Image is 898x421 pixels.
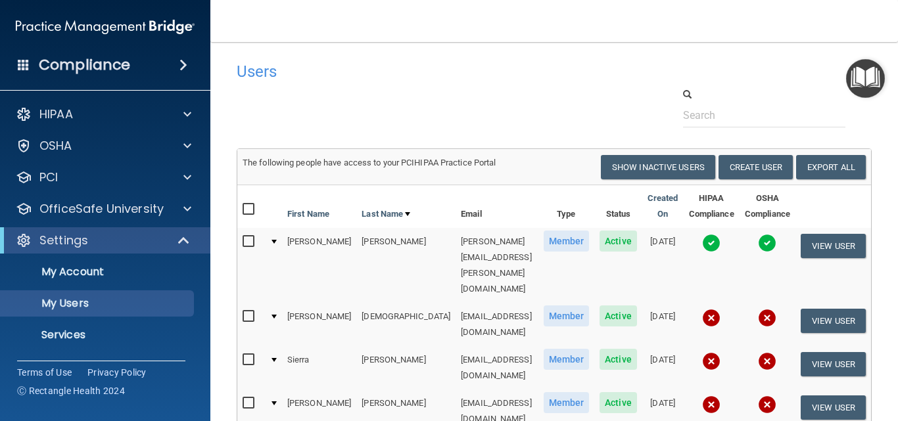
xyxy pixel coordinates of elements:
th: Status [594,185,642,228]
span: Active [600,349,637,370]
button: View User [801,395,866,420]
p: Sign Out [9,360,188,373]
td: [PERSON_NAME] [356,228,456,303]
span: Ⓒ Rectangle Health 2024 [17,384,125,397]
td: [DATE] [642,303,684,346]
td: [DATE] [642,228,684,303]
p: OSHA [39,138,72,154]
span: The following people have access to your PCIHIPAA Practice Portal [243,158,496,167]
th: OSHA Compliance [740,185,795,228]
a: Terms of Use [17,366,72,379]
h4: Users [237,63,599,80]
a: HIPAA [16,106,191,122]
span: Member [544,305,590,326]
span: Member [544,231,590,252]
a: Export All [796,155,866,179]
p: My Account [9,265,188,278]
button: Open Resource Center [846,59,885,98]
a: Last Name [362,206,410,222]
button: View User [801,352,866,376]
span: Member [544,392,590,413]
p: HIPAA [39,106,73,122]
th: HIPAA Compliance [684,185,740,228]
td: [DATE] [642,346,684,389]
input: Search [683,103,845,127]
button: View User [801,309,866,333]
img: cross.ca9f0e7f.svg [702,309,721,327]
span: Active [600,392,637,413]
button: Create User [719,155,793,179]
th: Email [456,185,538,228]
img: cross.ca9f0e7f.svg [702,395,721,414]
span: Member [544,349,590,370]
a: OSHA [16,138,191,154]
a: OfficeSafe University [16,201,191,217]
span: Active [600,305,637,326]
span: Active [600,231,637,252]
p: OfficeSafe University [39,201,164,217]
p: My Users [9,297,188,310]
td: [DEMOGRAPHIC_DATA] [356,303,456,346]
td: [EMAIL_ADDRESS][DOMAIN_NAME] [456,346,538,389]
td: Sierra [282,346,356,389]
img: cross.ca9f0e7f.svg [702,352,721,370]
td: [PERSON_NAME] [282,228,356,303]
img: cross.ca9f0e7f.svg [758,309,776,327]
p: PCI [39,169,58,185]
button: View User [801,234,866,258]
th: Type [538,185,595,228]
img: cross.ca9f0e7f.svg [758,352,776,370]
td: [PERSON_NAME][EMAIL_ADDRESS][PERSON_NAME][DOMAIN_NAME] [456,228,538,303]
p: Services [9,328,188,342]
img: PMB logo [16,14,195,40]
td: [PERSON_NAME] [356,346,456,389]
a: Privacy Policy [87,366,147,379]
img: cross.ca9f0e7f.svg [758,395,776,414]
td: [PERSON_NAME] [282,303,356,346]
button: Show Inactive Users [601,155,715,179]
a: Created On [648,190,678,222]
a: Settings [16,233,191,248]
a: PCI [16,169,191,185]
a: First Name [287,206,329,222]
p: Settings [39,233,88,248]
td: [EMAIL_ADDRESS][DOMAIN_NAME] [456,303,538,346]
img: tick.e7d51cea.svg [702,234,721,252]
img: tick.e7d51cea.svg [758,234,776,252]
h4: Compliance [39,56,130,74]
